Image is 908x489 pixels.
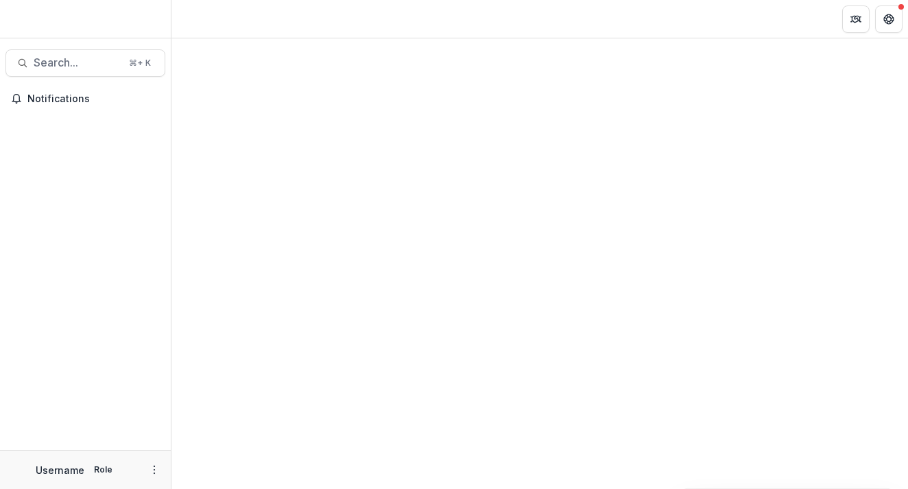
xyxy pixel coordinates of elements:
button: Get Help [875,5,903,33]
p: Username [36,463,84,477]
p: Role [90,464,117,476]
button: Partners [842,5,870,33]
button: Notifications [5,88,165,110]
nav: breadcrumb [177,9,235,29]
span: Search... [34,56,121,69]
span: Notifications [27,93,160,105]
button: Search... [5,49,165,77]
button: More [146,462,163,478]
div: ⌘ + K [126,56,154,71]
